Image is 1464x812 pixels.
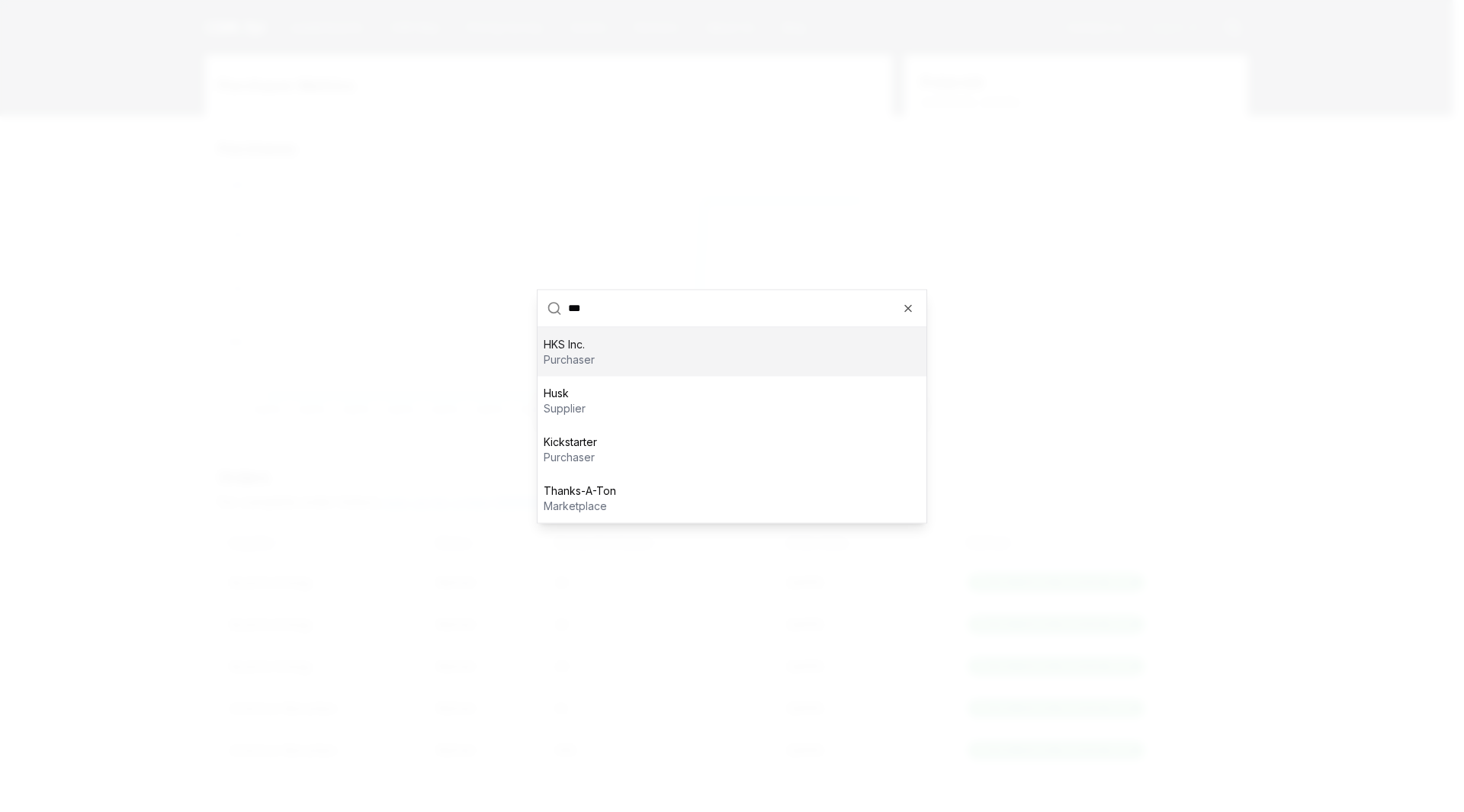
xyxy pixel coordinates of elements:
p: purchaser [544,449,597,464]
p: HKS Inc. [544,336,595,351]
p: Thanks-A-Ton [544,483,616,498]
p: Husk [544,385,586,400]
p: marketplace [544,498,616,513]
p: purchaser [544,351,595,367]
p: supplier [544,400,586,416]
p: Kickstarter [544,434,597,449]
